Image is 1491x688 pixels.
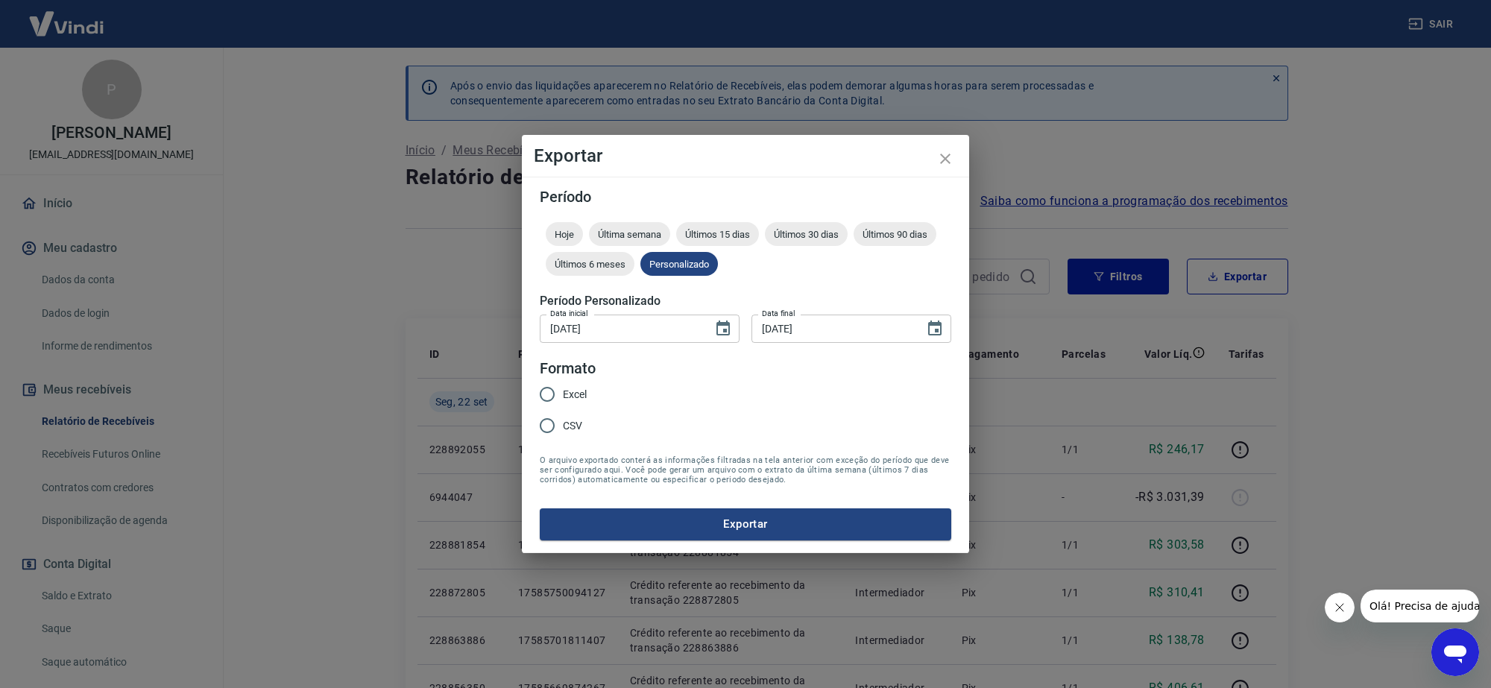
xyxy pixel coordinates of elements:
[640,252,718,276] div: Personalizado
[920,314,950,344] button: Choose date, selected date is 22 de set de 2025
[854,229,936,240] span: Últimos 90 dias
[765,229,848,240] span: Últimos 30 dias
[762,308,795,319] label: Data final
[676,222,759,246] div: Últimos 15 dias
[1361,590,1479,622] iframe: Mensagem da empresa
[540,294,951,309] h5: Período Personalizado
[765,222,848,246] div: Últimos 30 dias
[676,229,759,240] span: Últimos 15 dias
[550,308,588,319] label: Data inicial
[640,259,718,270] span: Personalizado
[708,314,738,344] button: Choose date, selected date is 1 de set de 2025
[1325,593,1355,622] iframe: Fechar mensagem
[589,222,670,246] div: Última semana
[540,358,596,379] legend: Formato
[563,418,582,434] span: CSV
[9,10,125,22] span: Olá! Precisa de ajuda?
[546,229,583,240] span: Hoje
[563,387,587,403] span: Excel
[1431,628,1479,676] iframe: Botão para abrir a janela de mensagens
[546,259,634,270] span: Últimos 6 meses
[854,222,936,246] div: Últimos 90 dias
[751,315,914,342] input: DD/MM/YYYY
[534,147,957,165] h4: Exportar
[540,455,951,485] span: O arquivo exportado conterá as informações filtradas na tela anterior com exceção do período que ...
[546,222,583,246] div: Hoje
[927,141,963,177] button: close
[546,252,634,276] div: Últimos 6 meses
[540,189,951,204] h5: Período
[589,229,670,240] span: Última semana
[540,315,702,342] input: DD/MM/YYYY
[540,508,951,540] button: Exportar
